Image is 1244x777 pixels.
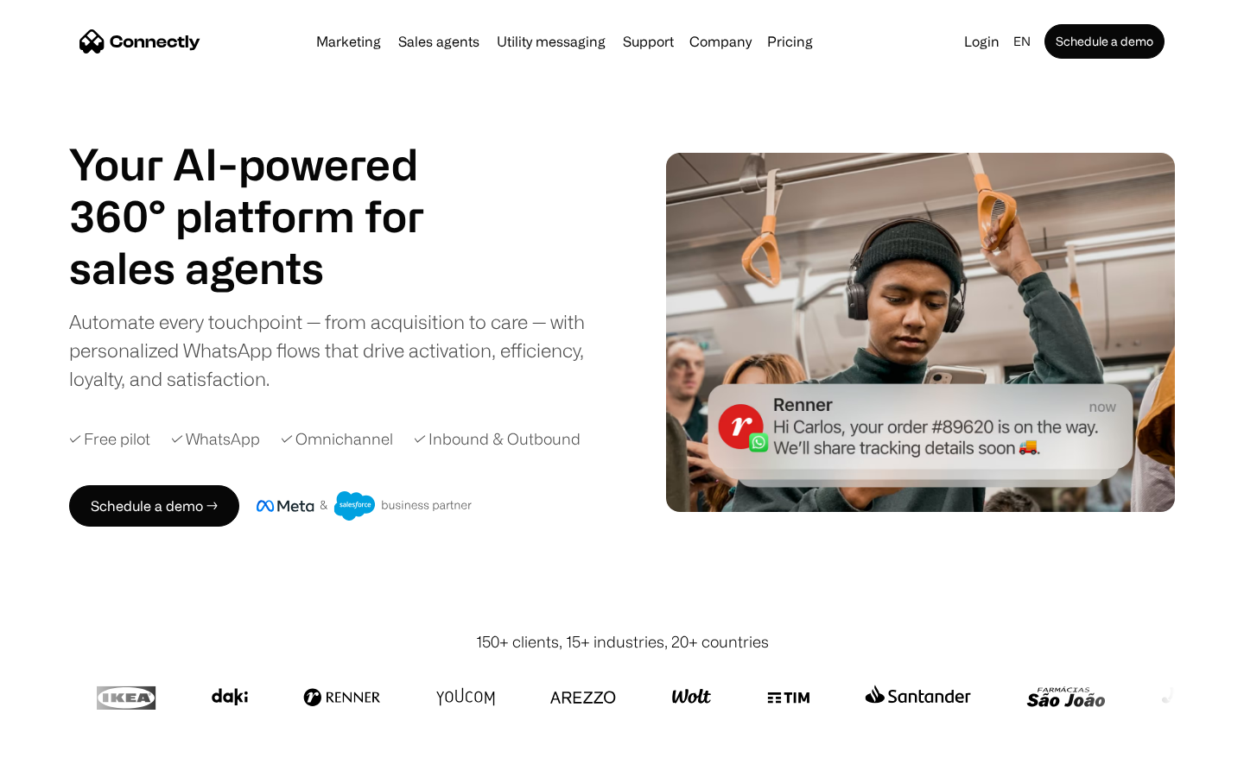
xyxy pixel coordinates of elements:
[414,427,581,451] div: ✓ Inbound & Outbound
[1044,24,1165,59] a: Schedule a demo
[69,242,466,294] h1: sales agents
[35,747,104,771] ul: Language list
[957,29,1006,54] a: Login
[689,29,752,54] div: Company
[391,35,486,48] a: Sales agents
[476,630,769,654] div: 150+ clients, 15+ industries, 20+ countries
[1013,29,1031,54] div: en
[257,491,473,521] img: Meta and Salesforce business partner badge.
[281,427,393,451] div: ✓ Omnichannel
[490,35,612,48] a: Utility messaging
[17,745,104,771] aside: Language selected: English
[69,138,466,242] h1: Your AI-powered 360° platform for
[69,427,150,451] div: ✓ Free pilot
[69,307,613,393] div: Automate every touchpoint — from acquisition to care — with personalized WhatsApp flows that driv...
[616,35,681,48] a: Support
[69,485,239,527] a: Schedule a demo →
[309,35,388,48] a: Marketing
[760,35,820,48] a: Pricing
[171,427,260,451] div: ✓ WhatsApp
